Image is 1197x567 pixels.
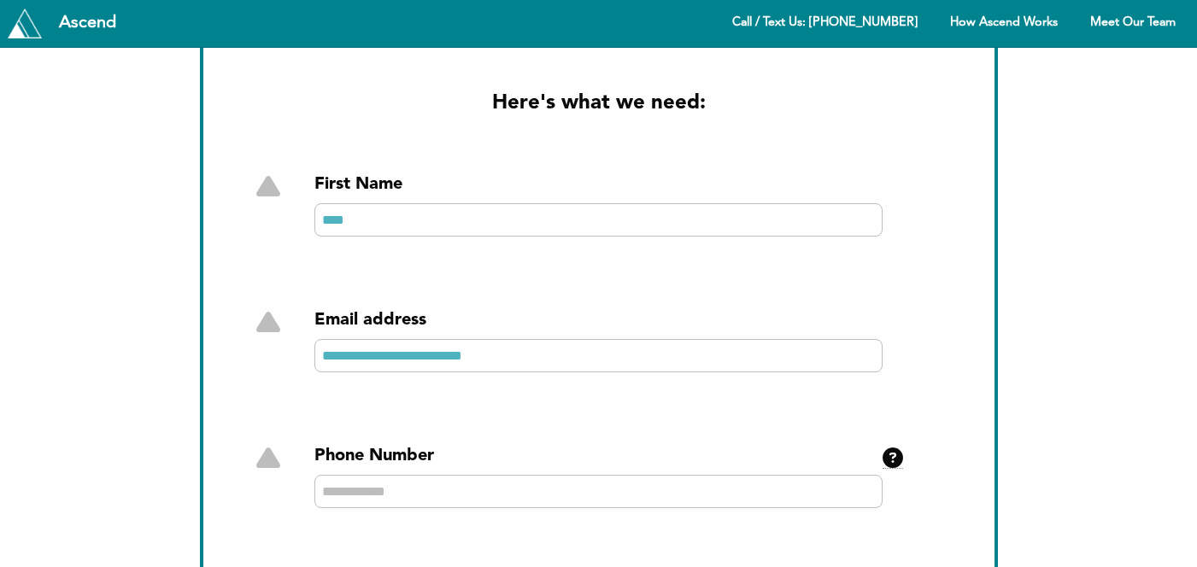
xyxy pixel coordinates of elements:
div: Email address [314,308,883,332]
a: Meet Our Team [1076,7,1190,40]
h2: Here's what we need: [258,90,940,119]
a: Tryascend.com Ascend [3,4,134,42]
div: Ascend [45,15,130,32]
a: Call / Text Us: [PHONE_NUMBER] [718,7,932,40]
a: How Ascend Works [936,7,1072,40]
div: First Name [314,172,883,196]
img: Tryascend.com [8,9,42,38]
div: Phone Number [314,444,883,468]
